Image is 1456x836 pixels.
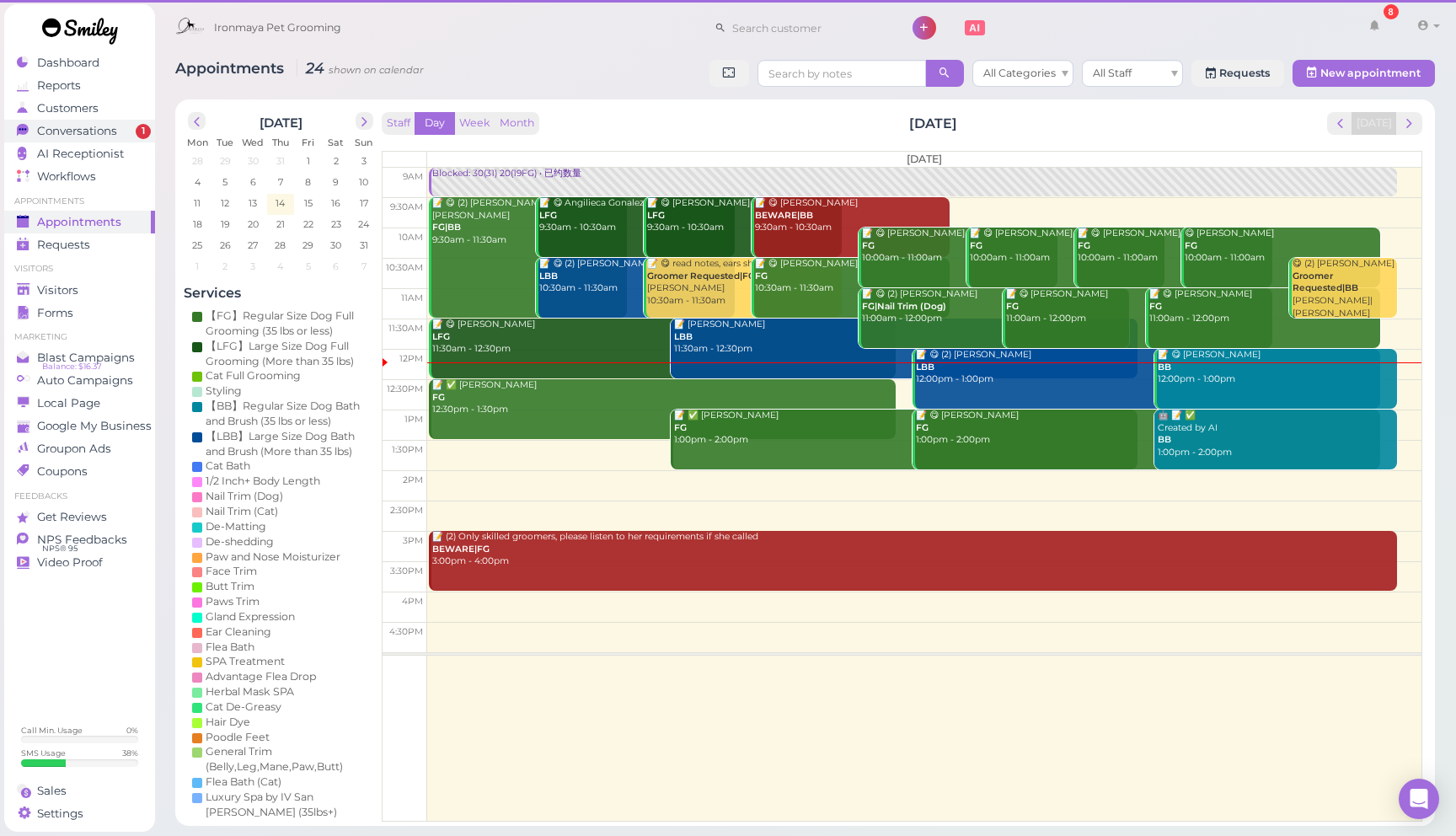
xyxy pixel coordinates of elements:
span: 29 [301,238,315,253]
div: Ear Cleaning [206,624,271,640]
div: 😋 (2) [PERSON_NAME] [PERSON_NAME]|[PERSON_NAME] 10:30am - 11:30am [1292,258,1397,332]
a: Auto Campaigns [4,369,155,392]
div: 【FG】Regular Size Dog Full Grooming (35 lbs or less) [206,308,369,339]
div: Poodle Feet [206,730,270,745]
span: Local Page [37,396,100,410]
button: [DATE] [1352,112,1397,135]
div: 📝 😋 [PERSON_NAME] 11:30am - 12:30pm [431,319,896,356]
span: 16 [329,196,342,211]
span: 13 [247,196,259,211]
a: Coupons [4,460,155,483]
span: 2 [221,259,229,274]
button: Week [454,112,495,135]
span: Get Reviews [37,510,107,524]
span: 14 [274,196,286,211]
span: New appointment [1320,67,1421,79]
div: Call Min. Usage [21,725,83,736]
a: AI Receptionist [4,142,155,165]
span: 29 [217,153,232,169]
div: Cat De-Greasy [206,699,281,715]
a: Forms [4,302,155,324]
b: LFG [432,331,450,342]
div: 😋 [PERSON_NAME] 10:00am - 11:00am [1184,228,1379,265]
b: BEWARE|BB [755,210,813,221]
b: FG [1078,240,1090,251]
span: Sales [37,784,67,798]
a: Workflows [4,165,155,188]
span: 10am [399,232,423,243]
span: 5 [303,259,312,274]
b: BB [1158,434,1171,445]
div: De-shedding [206,534,274,549]
div: 📝 😋 Angilieca Gonalez 9:30am - 10:30am [538,197,734,234]
span: 28 [273,238,287,253]
b: FG [1185,240,1197,251]
div: 📝 😋 [PERSON_NAME] 10:00am - 11:00am [969,228,1164,265]
div: 📝 ✅ [PERSON_NAME] 1:00pm - 2:00pm [673,410,1137,447]
div: 📝 😋 (2) [PERSON_NAME] 11:00am - 12:00pm [861,288,1128,325]
span: 11:30am [388,323,423,334]
a: Visitors [4,279,155,302]
input: Search customer [726,14,890,41]
div: Blocked: 30(31) 20(19FG) • 已约数量 [431,168,1397,180]
small: shown on calendar [329,64,424,76]
div: 📝 😋 (2) [PERSON_NAME]. [PERSON_NAME] 9:30am - 11:30am [431,197,627,247]
span: Visitors [37,283,78,297]
div: 📝 😋 [PERSON_NAME] 12:00pm - 1:00pm [1157,349,1396,386]
div: Open Intercom Messenger [1399,779,1439,819]
li: Feedbacks [4,490,155,502]
span: 30 [245,153,260,169]
div: 📝 😋 [PERSON_NAME] 10:00am - 11:00am [861,228,1057,265]
span: 22 [301,217,314,232]
b: FG [1006,301,1019,312]
b: FG [916,422,929,433]
span: 18 [190,217,203,232]
a: Appointments [4,211,155,233]
div: SPA Treatment [206,654,285,669]
span: Groupon Ads [37,442,111,456]
span: NPS Feedbacks [37,533,127,547]
button: Staff [382,112,415,135]
button: next [356,112,373,130]
span: 1:30pm [392,444,423,455]
div: Styling [206,383,242,399]
span: 27 [246,238,260,253]
span: Auto Campaigns [37,373,133,388]
div: General Trim (Belly,Leg,Mane,Paw,Butt) [206,744,369,774]
div: 📝 😋 [PERSON_NAME] 11:00am - 12:00pm [1148,288,1380,325]
span: Forms [37,306,73,320]
div: Nail Trim (Cat) [206,504,278,519]
div: 📝 😋 [PERSON_NAME] 9:30am - 10:30am [646,197,842,234]
span: 20 [245,217,260,232]
span: Mon [186,137,207,148]
span: 2pm [403,474,423,485]
span: 4 [192,174,201,190]
span: Workflows [37,169,96,184]
button: next [1396,112,1422,135]
li: Marketing [4,331,155,343]
span: Ironmaya Pet Grooming [214,4,341,51]
span: 11am [401,292,423,303]
a: Conversations 1 [4,120,155,142]
span: Coupons [37,464,88,479]
span: 5 [221,174,229,190]
div: Butt Trim [206,579,254,594]
div: 38 % [122,748,138,758]
b: FG [674,422,687,433]
span: Sat [328,137,344,148]
span: Video Proof [37,555,103,570]
b: FG [1149,301,1162,312]
span: 23 [329,217,342,232]
span: 17 [357,196,369,211]
span: Sun [355,137,372,148]
div: 📝 ✅ [PERSON_NAME] 12:30pm - 1:30pm [431,379,896,416]
span: 4pm [402,596,423,607]
span: Reports [37,78,81,93]
a: Local Page [4,392,155,415]
div: 📝 😋 [PERSON_NAME] 9:30am - 10:30am [754,197,950,234]
div: 📝 😋 [PERSON_NAME] 1:00pm - 2:00pm [915,410,1379,447]
b: FG [970,240,982,251]
b: Groomer Requested|FG [647,271,755,281]
span: All Staff [1093,67,1132,79]
span: 26 [217,238,232,253]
